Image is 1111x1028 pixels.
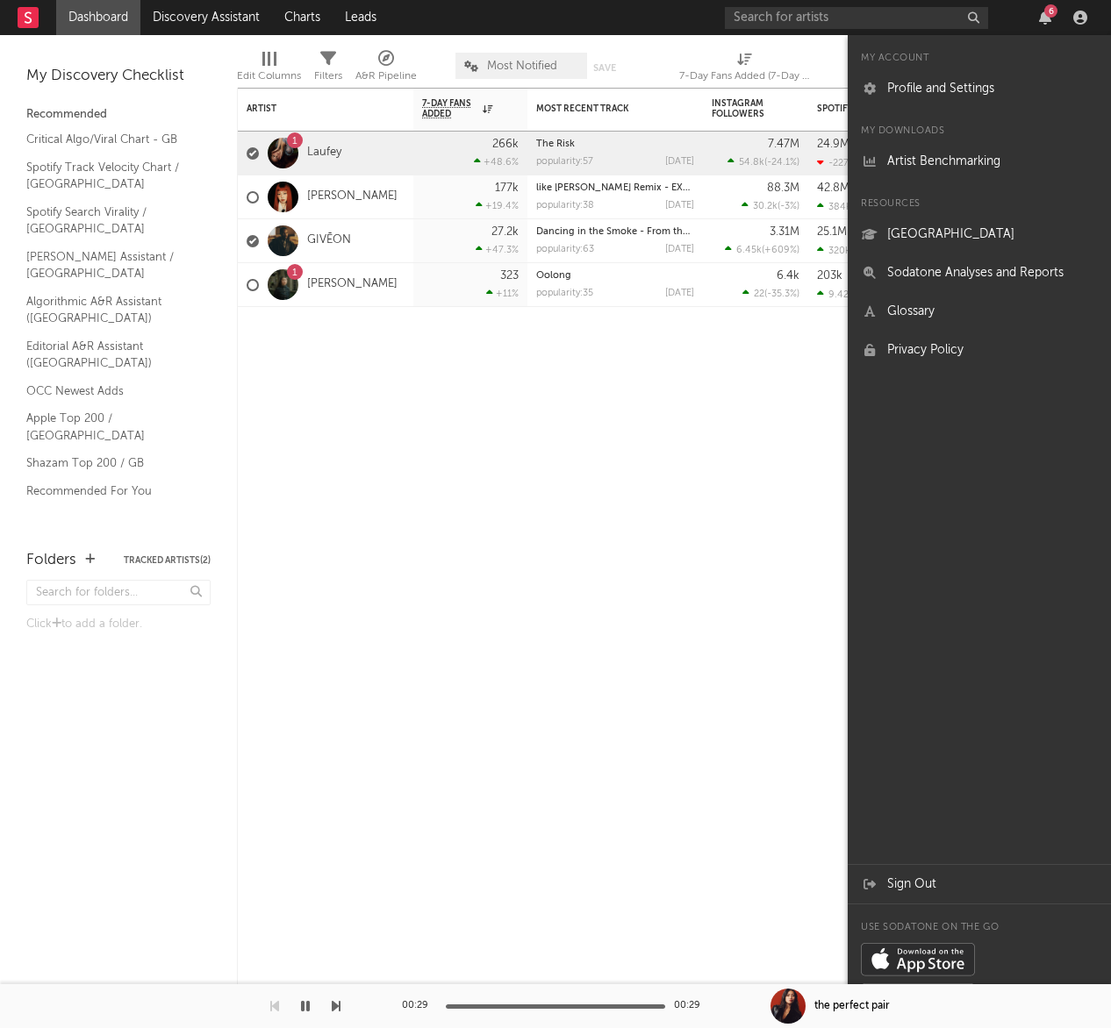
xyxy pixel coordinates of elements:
div: Edit Columns [237,44,301,95]
div: 323 [500,270,519,282]
span: -3 % [780,202,797,211]
a: Sign Out [848,865,1111,903]
div: ( ) [725,244,799,255]
span: 54.8k [739,158,764,168]
div: ( ) [742,288,799,299]
div: the perfect pair [814,998,890,1014]
div: Folders [26,550,76,571]
a: Recommended For You [26,482,193,501]
div: 320k [817,245,850,256]
div: 24.9M [817,139,849,150]
a: Laufey [307,146,341,161]
div: +48.6 % [474,156,519,168]
input: Search for folders... [26,580,211,605]
div: 266k [492,139,519,150]
div: 7-Day Fans Added (7-Day Fans Added) [679,44,811,95]
div: [DATE] [665,289,694,298]
div: [DATE] [665,157,694,167]
a: Privacy Policy [848,331,1111,369]
div: Filters [314,66,342,87]
div: Instagram Followers [712,98,773,119]
div: popularity: 57 [536,157,593,167]
a: Artist Benchmarking [848,142,1111,181]
div: ( ) [728,156,799,168]
a: Algorithmic A&R Assistant ([GEOGRAPHIC_DATA]) [26,292,193,328]
div: +19.4 % [476,200,519,211]
div: 3.31M [770,226,799,238]
div: My Discovery Checklist [26,66,211,87]
a: Oolong [536,271,571,281]
div: Use Sodatone on the go [848,917,1111,939]
div: 384k [817,201,851,212]
div: 203k [817,270,842,282]
div: Filters [314,44,342,95]
div: ( ) [742,200,799,211]
div: 177k [495,182,519,194]
div: My Downloads [848,121,1111,142]
span: 22 [754,289,764,299]
a: Apple Top 200 / [GEOGRAPHIC_DATA] [26,409,193,445]
a: [GEOGRAPHIC_DATA] [848,215,1111,253]
a: [PERSON_NAME] [307,189,398,204]
span: Most Notified [487,61,557,72]
button: 6 [1039,11,1051,25]
div: 7-Day Fans Added (7-Day Fans Added) [679,66,811,87]
a: Glossary [848,292,1111,331]
div: Click to add a folder. [26,614,211,635]
a: Dancing in the Smoke - From the Netflix Series "Nobody Wants This" Season 2 [536,227,892,237]
div: 6.4k [777,270,799,282]
div: A&R Pipeline [355,44,417,95]
div: [DATE] [665,245,694,254]
a: Critical Algo/Viral Chart - GB [26,130,193,149]
div: [DATE] [665,201,694,211]
div: 7.47M [768,139,799,150]
a: Sodatone Analyses and Reports [848,253,1111,292]
div: Artist [247,104,378,114]
button: Tracked Artists(2) [124,556,211,565]
span: -35.3 % [767,289,797,299]
div: like JENNIE - Peggy Gou Remix - EXTENDED MIX [536,183,694,193]
div: 42.8M [817,182,849,194]
a: Spotify Track Velocity Chart / [GEOGRAPHIC_DATA] [26,158,193,194]
a: Profile and Settings [848,69,1111,108]
span: 6.45k [736,246,762,255]
div: +47.3 % [476,244,519,255]
a: Editorial A&R Assistant ([GEOGRAPHIC_DATA]) [26,337,193,373]
a: like [PERSON_NAME] Remix - EXTENDED MIX [536,183,741,193]
a: Shazam Top 200 / GB [26,453,193,473]
a: [PERSON_NAME] [307,277,398,292]
div: Recommended [26,104,211,125]
a: The Risk [536,139,575,149]
div: -227k [817,157,854,168]
span: 7-Day Fans Added [422,98,478,119]
div: Spotify Monthly Listeners [817,104,949,114]
div: 25.1M [817,226,847,238]
div: 27.2k [491,226,519,238]
div: 6 [1044,4,1057,18]
div: popularity: 38 [536,201,594,211]
div: A&R Pipeline [355,66,417,87]
div: 88.3M [767,182,799,194]
div: +11 % [486,288,519,299]
div: Most Recent Track [536,104,668,114]
div: Edit Columns [237,66,301,87]
div: 00:29 [402,996,437,1017]
button: Save [593,63,616,73]
span: +609 % [764,246,797,255]
a: [PERSON_NAME] Assistant / [GEOGRAPHIC_DATA] [26,247,193,283]
div: Resources [848,194,1111,215]
span: 30.2k [753,202,778,211]
a: Spotify Search Virality / [GEOGRAPHIC_DATA] [26,203,193,239]
div: 9.42k [817,289,854,300]
div: The Risk [536,139,694,149]
div: My Account [848,48,1111,69]
div: popularity: 35 [536,289,593,298]
a: OCC Newest Adds [26,382,193,401]
div: popularity: 63 [536,245,594,254]
div: Dancing in the Smoke - From the Netflix Series "Nobody Wants This" Season 2 [536,227,694,237]
input: Search for artists [725,7,988,29]
span: -24.1 % [767,158,797,168]
div: 00:29 [674,996,709,1017]
a: GIVĒON [307,233,351,248]
div: Oolong [536,271,694,281]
